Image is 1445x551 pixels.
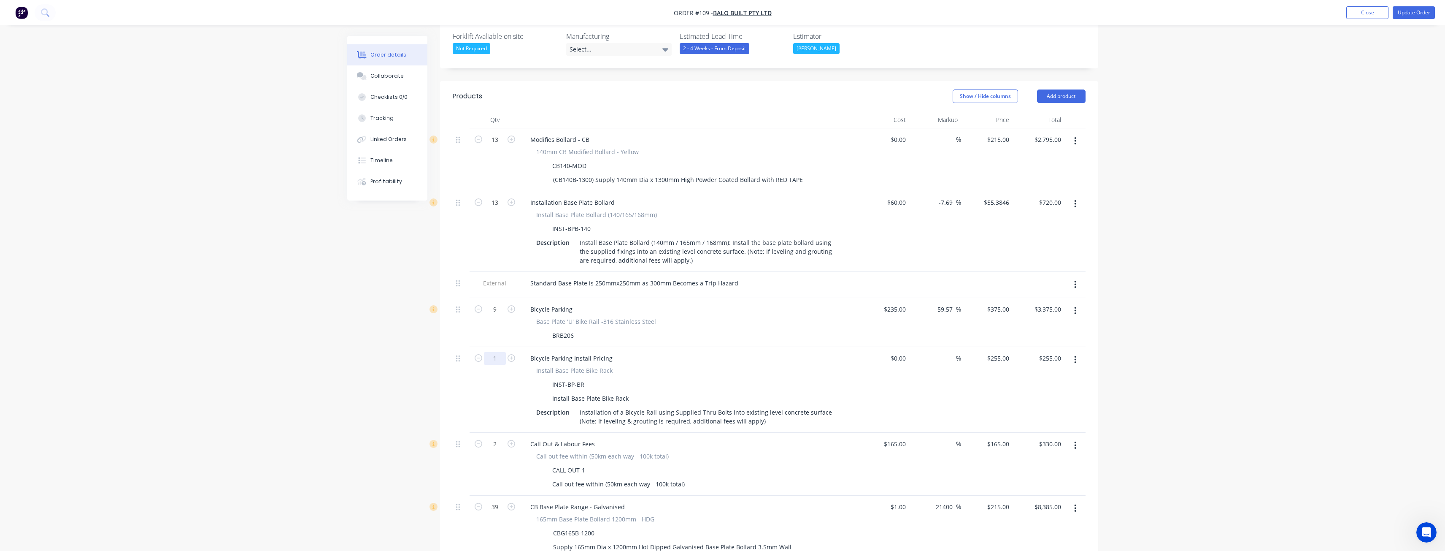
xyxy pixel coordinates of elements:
button: Checklists 0/0 [347,87,427,108]
div: Bicycle Parking [524,303,579,315]
div: (CB140B-1300) Supply 140mm Dia x 1300mm High Powder Coated Bollard with RED TAPE [550,174,806,186]
div: Bicycle Parking Install Pricing [524,352,619,364]
span: Order #109 - [674,9,713,17]
div: Select... [566,43,672,56]
iframe: Intercom live chat [1416,522,1437,543]
div: Install Base Plate Bollard (140mm / 165mm / 168mm): Install the base plate bollard using the supp... [576,236,842,266]
div: Call Out & Labour Fees [524,438,602,450]
label: Forklift Avaliable on site [453,31,558,41]
div: Total [1013,111,1064,128]
div: Cost [858,111,910,128]
div: BRB206 [549,329,577,342]
button: Timeline [347,150,427,171]
div: Installation Base Plate Bollard [524,196,621,209]
span: 165mm Base Plate Bollard 1200mm - HDG [536,515,654,524]
div: Timeline [370,157,393,164]
button: Tracking [347,108,427,129]
span: % [956,439,961,449]
div: Price [961,111,1013,128]
label: Estimator [793,31,899,41]
div: Installation of a Bicycle Rail using Supplied Thru Bolts into existing level concrete surface (No... [576,406,842,427]
button: Order details [347,44,427,65]
span: Base Plate 'U' Bike Rail -316 Stainless Steel [536,317,656,326]
span: % [956,135,961,144]
label: Manufacturing [566,31,672,41]
div: CB Base Plate Range - Galvanised [524,501,632,513]
div: Standard Base Plate is 250mmx250mm as 300mm Becomes a Trip Hazard [524,277,745,289]
button: Linked Orders [347,129,427,150]
div: Products [453,91,482,101]
div: Description [533,236,573,249]
div: CALL OUT-1 [549,464,589,476]
div: Not Required [453,43,490,54]
div: Qty [470,111,520,128]
button: Update Order [1393,6,1435,19]
div: Collaborate [370,72,404,80]
img: Factory [15,6,28,19]
div: INST-BP-BR [549,378,588,391]
div: INST-BPB-140 [549,223,594,235]
span: % [956,502,961,512]
span: 140mm CB Modified Bollard - Yellow [536,147,639,156]
div: CBG165B-1200 [550,527,598,539]
div: Modifies Bollard - CB [524,133,596,146]
a: Balo Built Pty Ltd [713,9,772,17]
div: Linked Orders [370,136,407,143]
span: Call out fee within (50km each way - 100k total) [536,452,669,461]
button: Collaborate [347,65,427,87]
div: Install Base Plate Bike Rack [549,392,632,404]
span: % [956,353,961,363]
button: Close [1346,6,1388,19]
span: % [956,198,961,207]
div: Description [533,406,573,418]
span: Install Base Plate Bollard (140/165/168mm) [536,210,657,219]
button: Show / Hide columns [953,90,1018,103]
span: External [473,279,517,288]
div: Tracking [370,114,394,122]
div: Profitability [370,178,402,185]
div: CB140-MOD [549,160,590,172]
span: Install Base Plate Bike Rack [536,366,613,375]
label: Estimated Lead Time [680,31,785,41]
div: Markup [909,111,961,128]
div: Checklists 0/0 [370,93,408,101]
div: Order details [370,51,406,59]
div: [PERSON_NAME] [793,43,840,54]
div: Call out fee within (50km each way - 100k total) [549,478,688,490]
span: % [956,304,961,314]
button: Profitability [347,171,427,192]
div: 2 - 4 Weeks - From Deposit [680,43,749,54]
button: Add product [1037,90,1086,103]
